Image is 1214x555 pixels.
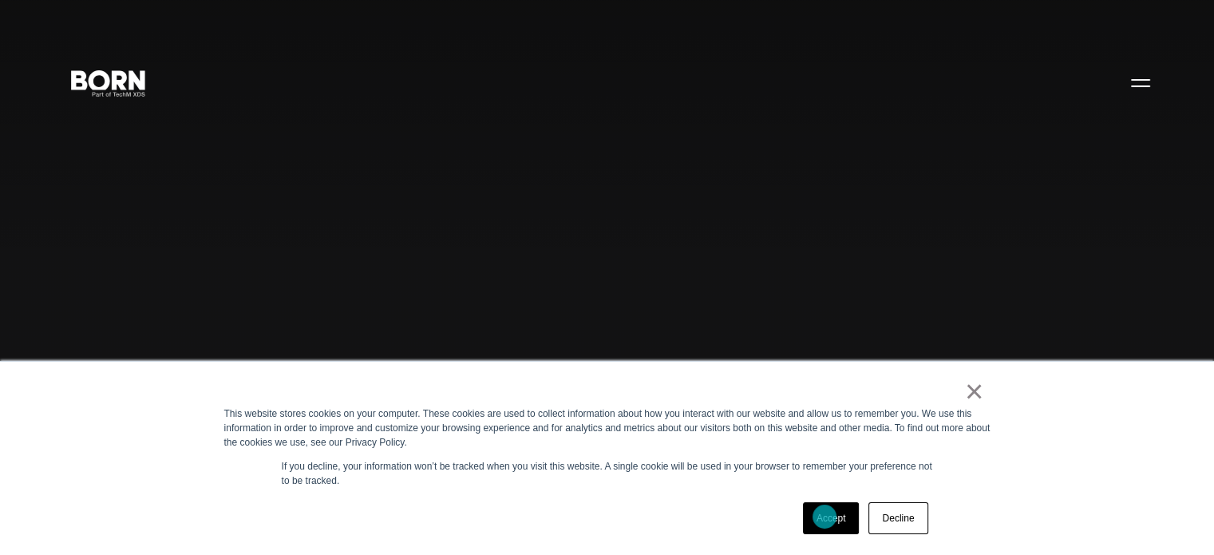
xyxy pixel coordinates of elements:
p: If you decline, your information won’t be tracked when you visit this website. A single cookie wi... [282,459,933,488]
a: × [965,384,984,398]
button: Open [1121,65,1160,99]
a: Decline [868,502,927,534]
div: This website stores cookies on your computer. These cookies are used to collect information about... [224,406,991,450]
a: Accept [803,502,860,534]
